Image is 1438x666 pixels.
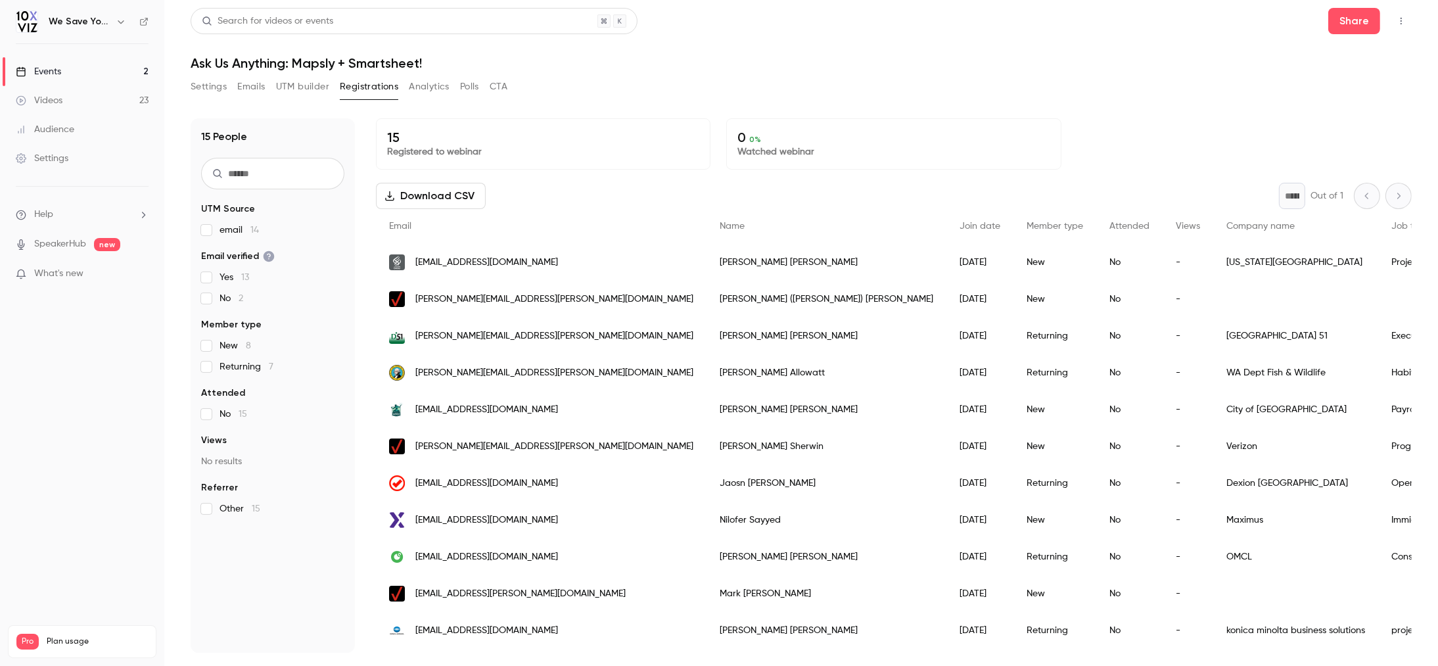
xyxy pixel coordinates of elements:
img: dexionvictoria.com.au [389,475,405,491]
span: No [220,292,243,305]
div: Jaosn [PERSON_NAME] [707,465,946,502]
span: 13 [241,273,249,282]
div: Search for videos or events [202,14,333,28]
div: [DATE] [946,612,1013,649]
div: [DATE] [946,428,1013,465]
p: No results [201,455,344,468]
div: [DATE] [946,354,1013,391]
span: Referrer [201,481,238,494]
span: 7 [269,362,273,371]
div: [DATE] [946,244,1013,281]
div: OMCL [1213,538,1378,575]
p: 15 [387,130,699,145]
button: Emails [237,76,265,97]
button: CTA [490,76,507,97]
div: Events [16,65,61,78]
div: Returning [1013,612,1096,649]
p: Watched webinar [737,145,1050,158]
span: Plan usage [47,636,148,647]
span: UTM Source [201,202,255,216]
div: No [1096,354,1163,391]
span: [PERSON_NAME][EMAIL_ADDRESS][PERSON_NAME][DOMAIN_NAME] [415,366,693,380]
div: No [1096,465,1163,502]
button: Polls [460,76,479,97]
div: [DATE] [946,318,1013,354]
span: Returning [220,360,273,373]
img: detroitmi.gov [389,402,405,417]
p: Registered to webinar [387,145,699,158]
div: No [1096,428,1163,465]
h6: We Save You Time! [49,15,110,28]
div: New [1013,502,1096,538]
img: kmbs.konicaminolta.us [389,623,405,638]
span: new [94,238,120,251]
div: New [1013,428,1096,465]
div: No [1096,244,1163,281]
iframe: Noticeable Trigger [133,268,149,280]
div: Returning [1013,538,1096,575]
div: - [1163,575,1213,612]
div: City of [GEOGRAPHIC_DATA] [1213,391,1378,428]
div: WA Dept Fish & Wildlife [1213,354,1378,391]
img: verizonwireless.com [389,291,405,307]
span: Member type [1027,222,1083,231]
img: maximus.com [389,512,405,528]
img: dfw.wa.gov [389,365,405,381]
div: [DATE] [946,465,1013,502]
img: omnicell.com [389,549,405,565]
div: New [1013,391,1096,428]
span: Views [1176,222,1200,231]
span: Pro [16,634,39,650]
div: Videos [16,94,62,107]
span: Help [34,208,53,222]
div: [DATE] [946,391,1013,428]
img: ohsu.edu [389,254,405,270]
div: [DATE] [946,575,1013,612]
img: d51schools.org [389,328,405,344]
div: [DATE] [946,281,1013,318]
img: verizon.com [389,586,405,602]
span: email [220,224,259,237]
span: [EMAIL_ADDRESS][DOMAIN_NAME] [415,550,558,564]
span: [PERSON_NAME][EMAIL_ADDRESS][PERSON_NAME][DOMAIN_NAME] [415,293,693,306]
span: 14 [250,226,259,235]
div: - [1163,502,1213,538]
li: help-dropdown-opener [16,208,149,222]
div: - [1163,354,1213,391]
div: - [1163,244,1213,281]
span: Join date [960,222,1000,231]
button: Registrations [340,76,398,97]
div: [PERSON_NAME] [PERSON_NAME] [707,244,946,281]
span: [EMAIL_ADDRESS][DOMAIN_NAME] [415,624,558,638]
img: We Save You Time! [16,11,37,32]
span: Attended [1109,222,1149,231]
h1: Ask Us Anything: Mapsly + Smartsheet! [191,55,1412,71]
div: - [1163,391,1213,428]
span: Yes [220,271,249,284]
div: konica minolta business solutions [1213,612,1378,649]
span: 15 [239,410,247,419]
button: UTM builder [276,76,329,97]
span: Other [220,502,260,515]
div: Maximus [1213,502,1378,538]
button: Share [1328,8,1380,34]
div: [PERSON_NAME] [PERSON_NAME] [707,391,946,428]
span: [EMAIL_ADDRESS][DOMAIN_NAME] [415,256,558,270]
button: Settings [191,76,227,97]
div: [DATE] [946,538,1013,575]
span: [EMAIL_ADDRESS][DOMAIN_NAME] [415,403,558,417]
span: 8 [246,341,251,350]
div: No [1096,318,1163,354]
p: 0 [737,130,1050,145]
div: Returning [1013,354,1096,391]
span: Company name [1226,222,1295,231]
div: Returning [1013,465,1096,502]
div: [PERSON_NAME] [PERSON_NAME] [707,538,946,575]
div: New [1013,281,1096,318]
div: No [1096,391,1163,428]
div: [PERSON_NAME] [PERSON_NAME] [707,318,946,354]
div: - [1163,281,1213,318]
span: No [220,408,247,421]
div: - [1163,538,1213,575]
span: Email verified [201,250,275,263]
